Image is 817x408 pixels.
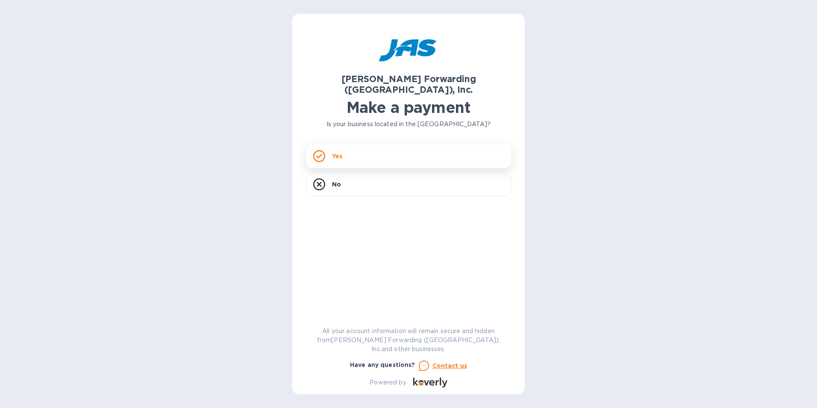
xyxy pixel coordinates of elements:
[306,120,511,129] p: Is your business located in the [GEOGRAPHIC_DATA]?
[332,152,342,160] p: Yes
[306,327,511,354] p: All your account information will remain secure and hidden from [PERSON_NAME] Forwarding ([GEOGRA...
[370,378,406,387] p: Powered by
[432,362,467,369] u: Contact us
[341,74,476,95] b: [PERSON_NAME] Forwarding ([GEOGRAPHIC_DATA]), Inc.
[306,98,511,116] h1: Make a payment
[332,180,341,189] p: No
[350,361,415,368] b: Have any questions?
